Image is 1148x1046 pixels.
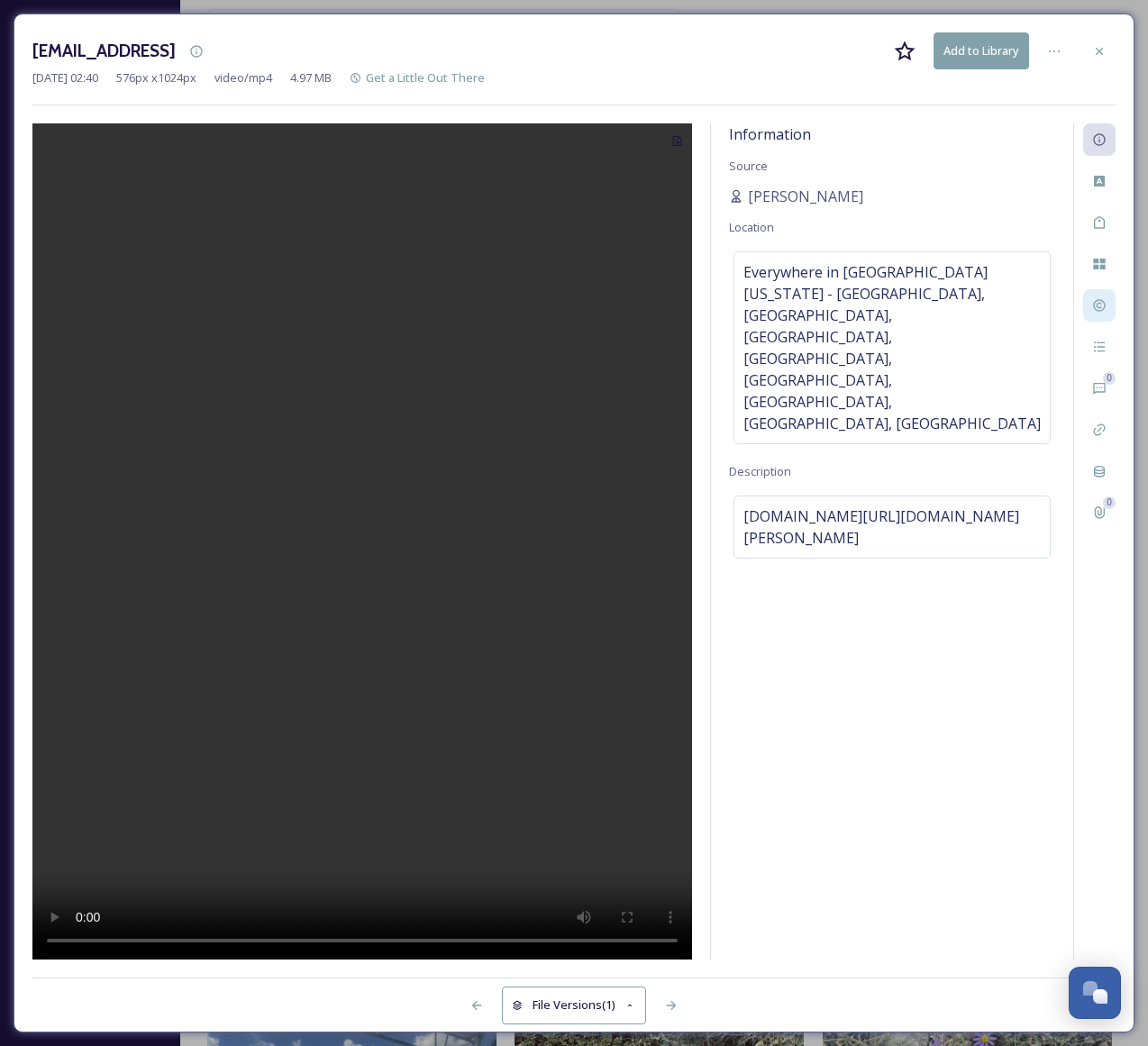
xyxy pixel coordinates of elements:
[729,463,791,479] span: Description
[743,505,1041,549] span: [DOMAIN_NAME][URL][DOMAIN_NAME][PERSON_NAME]
[729,219,774,235] span: Location
[1103,496,1116,509] div: 0
[748,186,863,207] span: [PERSON_NAME]
[32,38,176,64] h3: [EMAIL_ADDRESS]
[729,158,768,174] span: Source
[743,261,1041,434] span: Everywhere in [GEOGRAPHIC_DATA][US_STATE] - [GEOGRAPHIC_DATA], [GEOGRAPHIC_DATA], [GEOGRAPHIC_DAT...
[32,69,98,86] span: [DATE] 02:40
[1103,372,1116,385] div: 0
[366,69,485,86] span: Get a Little Out There
[290,69,332,86] span: 4.97 MB
[502,987,646,1023] button: File Versions(1)
[214,69,272,86] span: video/mp4
[729,124,811,144] span: Information
[116,69,196,86] span: 576 px x 1024 px
[1069,967,1121,1019] button: Open Chat
[934,32,1029,69] button: Add to Library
